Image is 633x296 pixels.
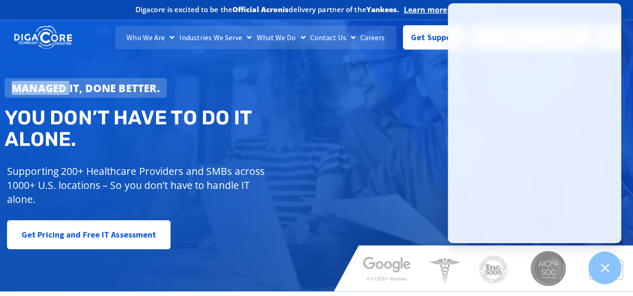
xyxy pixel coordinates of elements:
[22,225,156,244] span: Get Pricing and Free IT Assessment
[14,25,72,50] img: DigaCore Technology Consulting
[7,220,171,249] a: Get Pricing and Free IT Assessment
[115,26,396,49] nav: Menu
[366,5,399,14] b: Yankees.
[254,26,308,49] a: What We Do
[232,5,289,14] b: Official Acronis
[135,6,399,13] h2: Digacore is excited to be the delivery partner of the
[124,26,177,49] a: Who We Are
[404,5,447,14] a: Learn more
[177,26,254,49] a: Industries We Serve
[12,81,160,95] strong: Managed IT, done better.
[5,107,324,150] h2: You don’t have to do IT alone.
[7,164,266,206] p: Supporting 200+ Healthcare Providers and SMBs across 1000+ U.S. locations – So you don’t have to ...
[358,26,387,49] a: Careers
[308,26,358,49] a: Contact Us
[411,28,458,47] span: Get Support
[5,78,167,98] a: Managed IT, done better.
[448,3,621,243] iframe: Chatgenie Messenger
[403,25,465,50] a: Get Support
